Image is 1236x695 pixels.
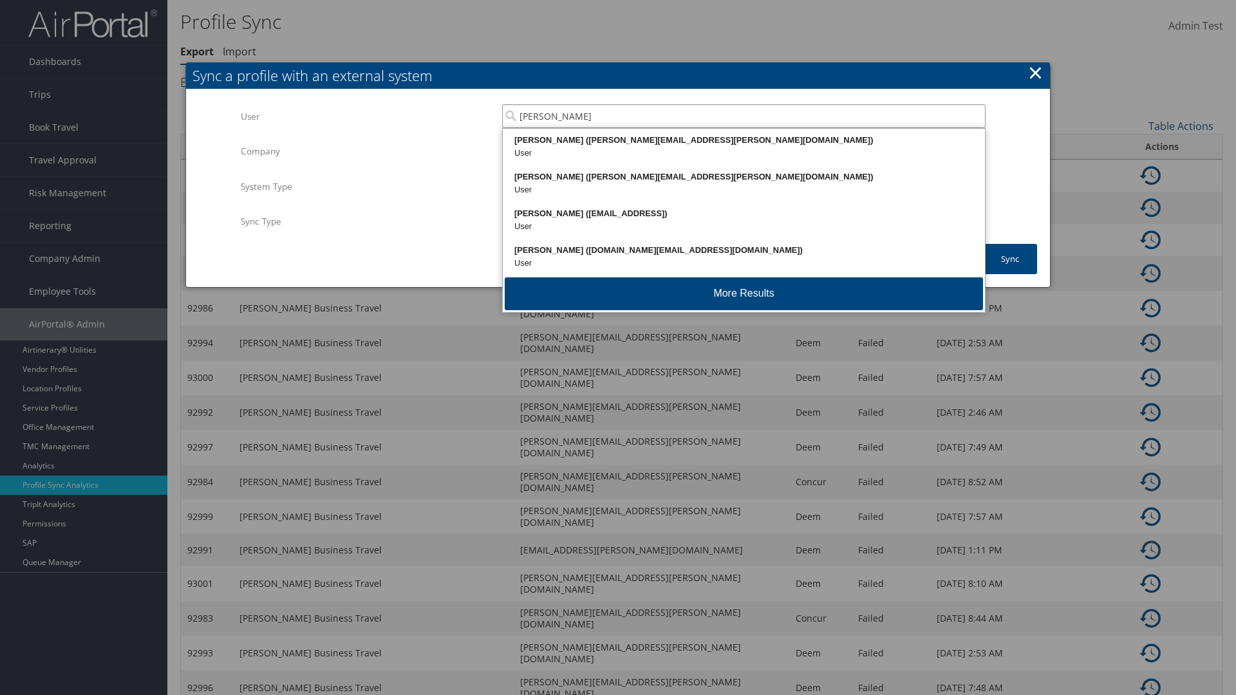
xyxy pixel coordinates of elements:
div: Sync a profile with an external system [192,66,1050,86]
button: × [1028,60,1043,86]
label: Company [241,139,492,163]
button: Sync [983,244,1037,274]
div: [PERSON_NAME] ([DOMAIN_NAME][EMAIL_ADDRESS][DOMAIN_NAME]) [505,244,983,257]
div: [PERSON_NAME] ([EMAIL_ADDRESS]) [505,207,983,220]
label: System Type [241,174,492,199]
div: User [505,220,983,233]
div: User [505,257,983,270]
div: User [505,147,983,160]
label: User [241,104,492,129]
div: User [505,183,983,196]
button: More Results [505,277,983,310]
label: Sync Type [241,209,492,234]
div: [PERSON_NAME] ([PERSON_NAME][EMAIL_ADDRESS][PERSON_NAME][DOMAIN_NAME]) [505,134,983,147]
div: [PERSON_NAME] ([PERSON_NAME][EMAIL_ADDRESS][PERSON_NAME][DOMAIN_NAME]) [505,171,983,183]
